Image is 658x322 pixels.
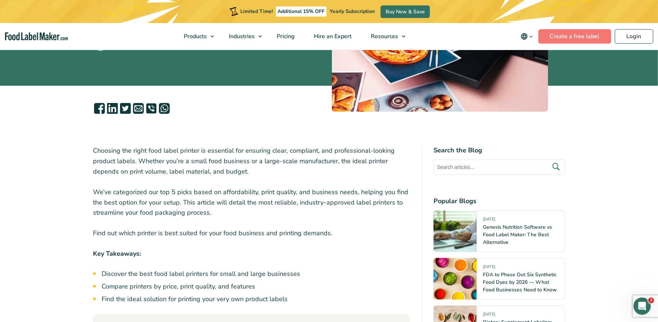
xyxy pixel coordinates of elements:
[93,146,410,176] p: Choosing the right food label printer is essential for ensuring clear, compliant, and professiona...
[361,23,409,50] a: Resources
[633,298,651,315] iframe: Intercom live chat
[381,5,430,18] a: Buy Now & Save
[312,32,352,40] span: Hire an Expert
[102,282,410,291] li: Compare printers by price, print quality, and features
[483,312,495,320] span: [DATE]
[434,160,565,175] input: Search articles...
[538,29,611,44] a: Create a free label
[483,264,495,272] span: [DATE]
[369,32,399,40] span: Resources
[102,269,410,279] li: Discover the best food label printers for small and large businesses
[102,294,410,304] li: Find the ideal solution for printing your very own product labels
[275,32,295,40] span: Pricing
[240,8,273,15] span: Limited Time!
[267,23,303,50] a: Pricing
[93,249,141,258] strong: Key Takeaways:
[483,271,557,293] a: FDA to Phase Out Six Synthetic Food Dyes by 2026 — What Food Businesses Need to Know
[483,224,552,246] a: Genesis Nutrition Software vs Food Label Maker: The Best Alternative
[227,32,255,40] span: Industries
[648,298,654,303] span: 3
[93,228,410,238] p: Find out which printer is best suited for your food business and printing demands.
[219,23,266,50] a: Industries
[304,23,360,50] a: Hire an Expert
[276,6,327,17] span: Additional 15% OFF
[615,29,653,44] a: Login
[483,216,495,225] span: [DATE]
[174,23,218,50] a: Products
[434,196,565,206] h4: Popular Blogs
[330,8,375,15] span: Yearly Subscription
[182,32,208,40] span: Products
[434,146,565,155] h4: Search the Blog
[93,187,410,218] p: We’ve categorized our top 5 picks based on affordability, print quality, and business needs, help...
